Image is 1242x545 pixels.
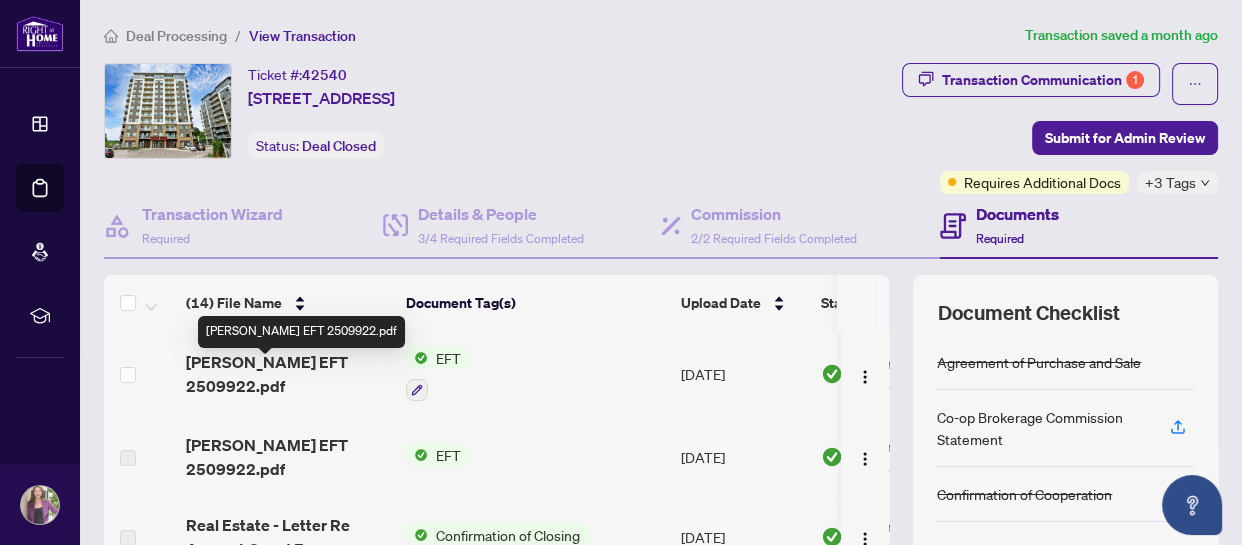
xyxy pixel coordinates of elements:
span: EFT [428,444,469,466]
span: (14) File Name [186,292,282,314]
div: Co-op Brokerage Commission Statement [937,406,1146,450]
span: Document Checklist [937,299,1119,327]
div: Agreement of Purchase and Sale [937,351,1141,373]
span: 3/4 Required Fields Completed [418,231,584,246]
button: Logo [849,441,881,473]
span: Upload Date [681,292,761,314]
span: [PERSON_NAME] EFT 2509922.pdf [186,433,390,481]
span: Deal Closed [302,137,376,155]
img: Profile Icon [21,486,59,524]
span: Status [821,292,862,314]
div: Status: [248,132,384,159]
th: Status [813,275,983,331]
img: Document Status [821,363,843,385]
span: 2/2 Required Fields Completed [691,231,857,246]
th: Upload Date [673,275,813,331]
span: Submit for Admin Review [1045,122,1205,154]
img: logo [16,15,64,52]
img: Logo [857,369,873,385]
li: / [235,24,241,47]
button: Submit for Admin Review [1032,121,1218,155]
h4: Details & People [418,202,584,226]
h4: Commission [691,202,857,226]
span: EFT [428,347,469,369]
span: Required [976,231,1024,246]
button: Status IconEFT [406,347,469,401]
span: [STREET_ADDRESS] [248,86,395,110]
td: [DATE] [673,417,813,497]
button: Logo [849,358,881,390]
div: Confirmation of Cooperation [937,483,1112,505]
img: Status Icon [406,347,428,369]
span: +3 Tags [1145,171,1196,194]
button: Status IconEFT [406,444,469,466]
span: Requires Additional Docs [964,171,1121,193]
span: 42540 [302,66,347,84]
th: (14) File Name [178,275,398,331]
span: View Transaction [249,27,356,45]
img: Logo [857,451,873,467]
button: Transaction Communication1 [902,63,1160,97]
img: Status Icon [406,444,428,466]
img: Document Status [821,446,843,468]
div: [PERSON_NAME] EFT 2509922.pdf [198,316,405,348]
button: Open asap [1162,475,1222,535]
div: Ticket #: [248,63,347,86]
span: Required [142,231,190,246]
span: ellipsis [1188,77,1202,91]
h4: Transaction Wizard [142,202,283,226]
span: home [104,29,118,43]
div: Transaction Communication [942,64,1144,96]
span: Deal Processing [126,27,227,45]
article: Transaction saved a month ago [1025,24,1218,47]
th: Document Tag(s) [398,275,673,331]
span: [PERSON_NAME] EFT 2509922.pdf [186,350,390,398]
span: down [1200,178,1210,188]
td: [DATE] [673,331,813,417]
div: 1 [1126,71,1144,89]
img: IMG-S12225498_1.jpg [105,64,231,158]
h4: Documents [976,202,1059,226]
